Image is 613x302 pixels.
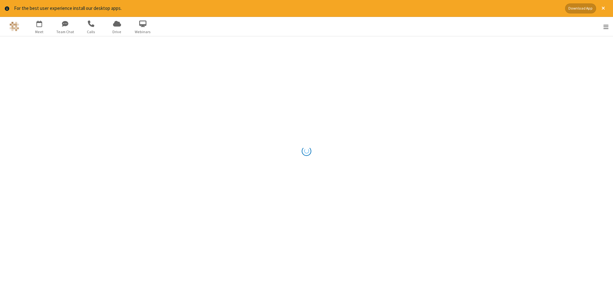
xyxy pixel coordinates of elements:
[565,4,596,13] button: Download App
[14,5,560,12] div: For the best user experience install our desktop apps.
[53,29,77,35] span: Team Chat
[79,29,103,35] span: Calls
[105,29,129,35] span: Drive
[598,4,608,13] button: Close alert
[131,29,155,35] span: Webinars
[27,29,51,35] span: Meet
[10,22,19,31] img: QA Selenium DO NOT DELETE OR CHANGE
